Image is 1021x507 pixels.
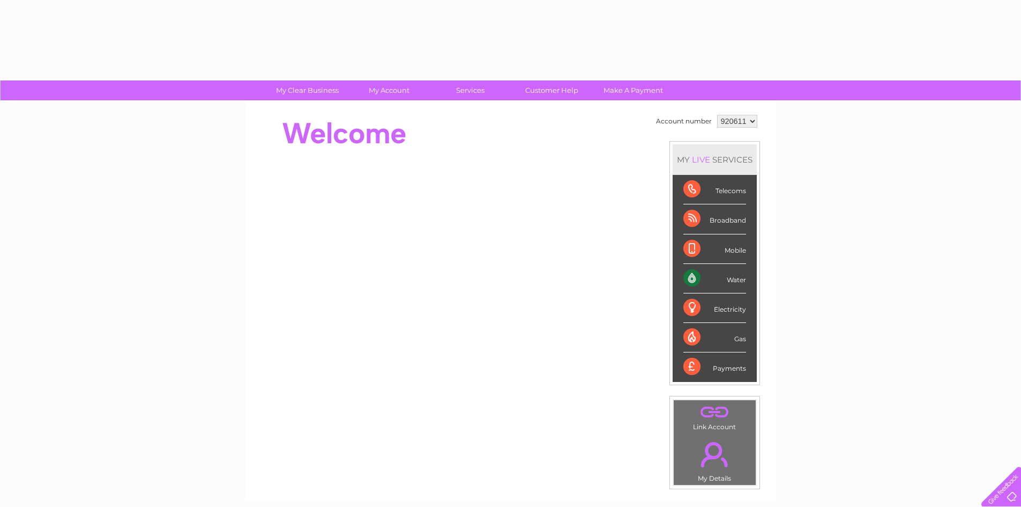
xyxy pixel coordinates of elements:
[589,80,677,100] a: Make A Payment
[683,264,746,293] div: Water
[673,144,757,175] div: MY SERVICES
[683,234,746,264] div: Mobile
[426,80,515,100] a: Services
[673,433,756,486] td: My Details
[690,155,712,165] div: LIVE
[683,204,746,234] div: Broadband
[676,403,753,422] a: .
[263,80,352,100] a: My Clear Business
[345,80,433,100] a: My Account
[683,293,746,323] div: Electricity
[673,400,756,433] td: Link Account
[683,352,746,381] div: Payments
[508,80,596,100] a: Customer Help
[683,175,746,204] div: Telecoms
[653,112,714,130] td: Account number
[683,323,746,352] div: Gas
[676,436,753,473] a: .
